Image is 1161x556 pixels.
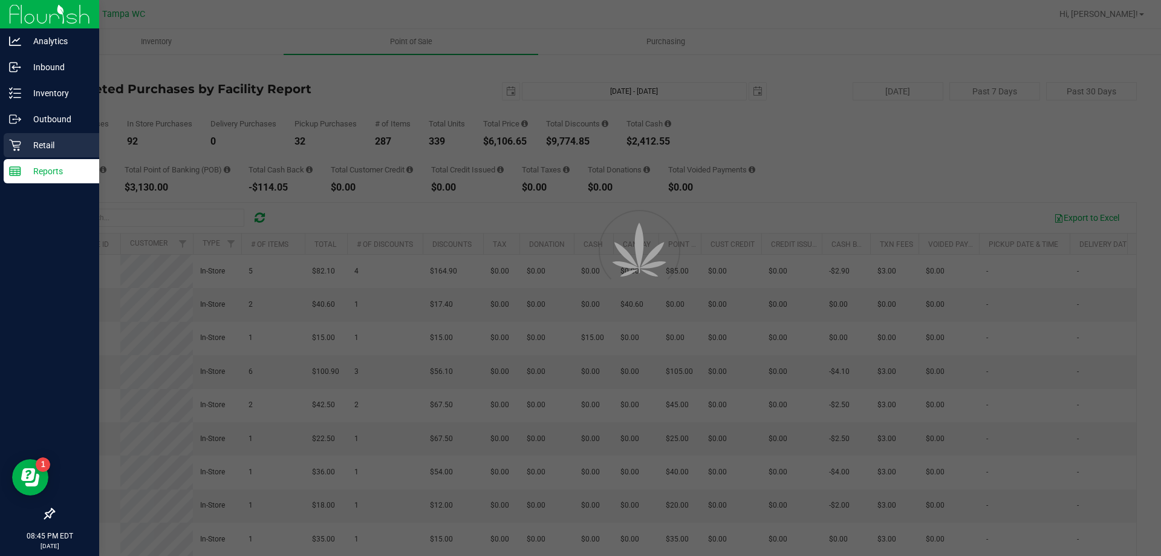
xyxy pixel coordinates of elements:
[21,86,94,100] p: Inventory
[21,138,94,152] p: Retail
[21,34,94,48] p: Analytics
[9,139,21,151] inline-svg: Retail
[21,112,94,126] p: Outbound
[21,60,94,74] p: Inbound
[9,61,21,73] inline-svg: Inbound
[9,35,21,47] inline-svg: Analytics
[21,164,94,178] p: Reports
[36,457,50,472] iframe: Resource center unread badge
[12,459,48,495] iframe: Resource center
[9,113,21,125] inline-svg: Outbound
[9,165,21,177] inline-svg: Reports
[5,531,94,541] p: 08:45 PM EDT
[9,87,21,99] inline-svg: Inventory
[5,541,94,551] p: [DATE]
